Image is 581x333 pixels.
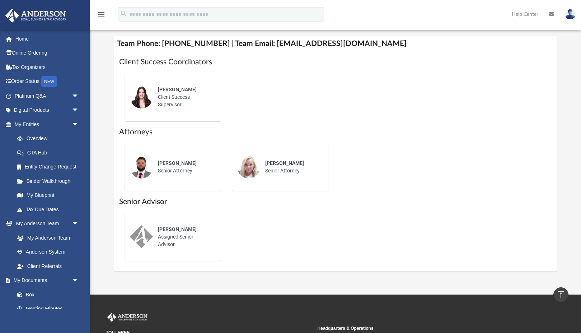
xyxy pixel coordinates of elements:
a: My Blueprint [10,188,86,203]
span: arrow_drop_down [72,103,86,118]
img: thumbnail [130,156,153,179]
div: Client Success Supervisor [153,81,216,114]
h1: Senior Advisor [119,196,551,207]
a: My Anderson Teamarrow_drop_down [5,217,86,231]
a: Box [10,287,83,302]
a: Order StatusNEW [5,74,90,89]
img: Anderson Advisors Platinum Portal [3,9,68,23]
a: menu [97,14,106,19]
span: [PERSON_NAME] [265,160,304,166]
h1: Client Success Coordinators [119,57,551,67]
span: arrow_drop_down [72,273,86,288]
h1: Attorneys [119,127,551,137]
a: Online Ordering [5,46,90,60]
a: Tax Organizers [5,60,90,74]
div: NEW [41,76,57,87]
a: Home [5,32,90,46]
a: Digital Productsarrow_drop_down [5,103,90,117]
a: My Anderson Team [10,231,83,245]
a: Tax Due Dates [10,202,90,217]
img: User Pic [565,9,576,19]
i: menu [97,10,106,19]
img: thumbnail [237,156,260,179]
span: [PERSON_NAME] [158,87,197,92]
img: thumbnail [130,225,153,248]
div: Assigned Senior Advisor [153,221,216,253]
a: Binder Walkthrough [10,174,90,188]
div: Senior Attorney [260,154,323,180]
small: Headquarters & Operations [318,325,524,332]
i: vertical_align_top [557,290,565,299]
span: [PERSON_NAME] [158,226,197,232]
a: Entity Change Request [10,160,90,174]
i: search [120,10,128,18]
img: thumbnail [130,85,153,108]
a: My Documentsarrow_drop_down [5,273,86,288]
img: Anderson Advisors Platinum Portal [106,313,149,322]
a: Anderson System [10,245,86,259]
span: arrow_drop_down [72,117,86,132]
a: vertical_align_top [553,287,568,302]
div: Senior Attorney [153,154,216,180]
a: Client Referrals [10,259,86,273]
a: My Entitiesarrow_drop_down [5,117,90,131]
a: Meeting Minutes [10,302,86,316]
a: CTA Hub [10,145,90,160]
a: Platinum Q&Aarrow_drop_down [5,89,90,103]
span: arrow_drop_down [72,89,86,103]
span: [PERSON_NAME] [158,160,197,166]
span: arrow_drop_down [72,217,86,231]
h4: Team Phone: [PHONE_NUMBER] | Team Email: [EMAIL_ADDRESS][DOMAIN_NAME] [114,36,556,52]
a: Overview [10,131,90,146]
